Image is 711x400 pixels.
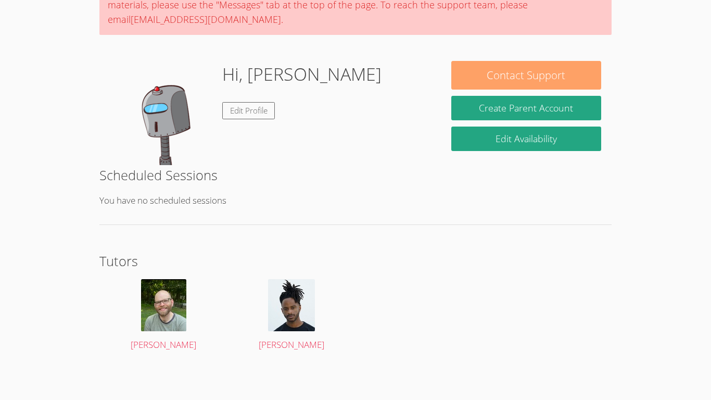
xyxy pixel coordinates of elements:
[451,127,601,151] a: Edit Availability
[222,61,382,87] h1: Hi, [PERSON_NAME]
[222,102,275,119] a: Edit Profile
[99,251,612,271] h2: Tutors
[110,61,214,165] img: default.png
[268,279,315,331] img: Portrait.jpg
[110,279,218,353] a: [PERSON_NAME]
[238,279,346,353] a: [PERSON_NAME]
[451,61,601,90] button: Contact Support
[259,339,324,351] span: [PERSON_NAME]
[451,96,601,120] button: Create Parent Account
[131,339,196,351] span: [PERSON_NAME]
[99,193,612,208] p: You have no scheduled sessions
[99,165,612,185] h2: Scheduled Sessions
[141,279,186,331] img: avatar.png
